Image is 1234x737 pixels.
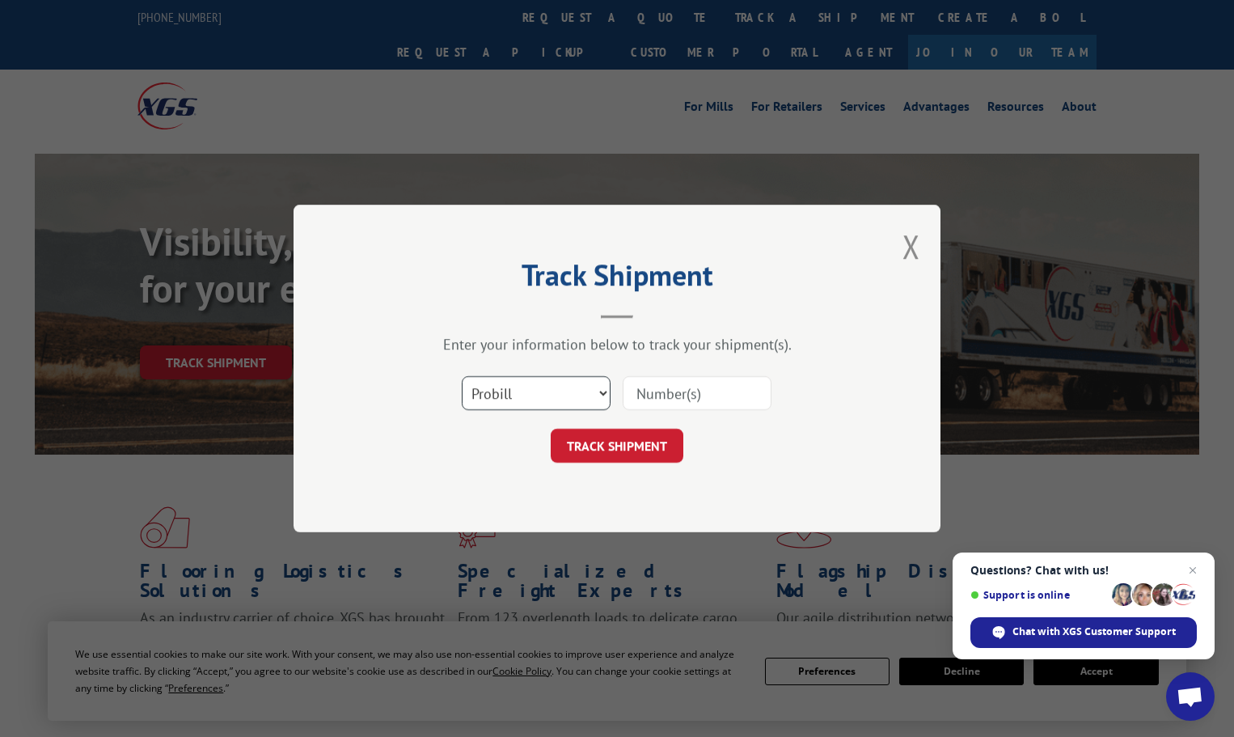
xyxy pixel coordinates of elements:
span: Chat with XGS Customer Support [970,617,1197,648]
a: Open chat [1166,672,1215,721]
button: TRACK SHIPMENT [551,429,683,463]
span: Questions? Chat with us! [970,564,1197,577]
div: Enter your information below to track your shipment(s). [374,335,860,354]
span: Chat with XGS Customer Support [1012,625,1176,639]
input: Number(s) [623,376,771,410]
button: Close modal [902,225,920,268]
h2: Track Shipment [374,264,860,294]
span: Support is online [970,589,1106,601]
